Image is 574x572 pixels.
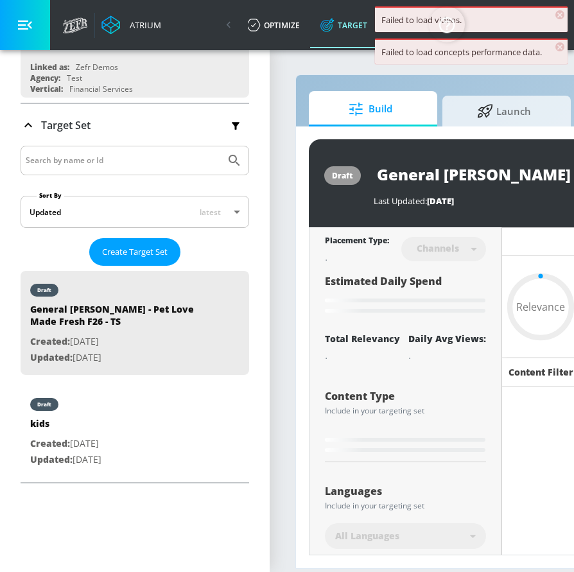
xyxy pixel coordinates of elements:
div: draft [37,287,51,293]
div: Content Type [325,391,486,401]
button: Open Resource Center [429,6,465,42]
div: Failed to load concepts performance data. [381,46,561,58]
div: Placement Type: [325,235,389,248]
span: Created: [30,437,70,449]
div: draft [332,170,353,181]
div: Target Set [21,146,249,482]
p: [DATE] [30,436,101,452]
input: Search by name or Id [26,152,220,169]
button: Create Target Set [89,238,180,266]
p: [DATE] [30,350,210,366]
div: Languages [325,486,486,496]
p: [DATE] [30,334,210,350]
nav: list of Target Set [21,266,249,482]
div: Test [67,73,82,83]
span: Launch [455,96,553,126]
span: × [555,42,564,51]
div: Atrium [125,19,161,31]
div: Linked as:Zefr DemosAgency:TestVertical:Financial Services [21,24,249,98]
div: Include in your targeting set [325,502,486,510]
div: Updated [30,207,61,218]
div: draft [37,401,51,408]
div: Include in your targeting set [325,407,486,415]
a: Atrium [101,15,161,35]
div: General [PERSON_NAME] - Pet Love Made Fresh F26 - TS [30,303,210,334]
p: [DATE] [30,452,101,468]
div: Linked as: [30,62,69,73]
span: latest [200,207,221,218]
span: Created: [30,335,70,347]
span: Relevance [516,302,565,312]
div: Zefr Demos [76,62,118,73]
a: optimize [236,2,310,48]
div: Failed to load videos. [381,14,561,26]
span: Create Target Set [102,245,168,259]
div: Estimated Daily Spend [325,274,486,317]
div: draftkidsCreated:[DATE]Updated:[DATE] [21,385,249,477]
label: Sort By [37,191,64,200]
a: Target [310,2,378,48]
span: Updated: [30,453,73,465]
span: Build [322,94,419,125]
div: kids [30,417,101,436]
div: Financial Services [69,83,133,94]
span: All Languages [335,530,399,542]
p: Target Set [41,118,91,132]
span: Estimated Daily Spend [325,274,442,288]
div: Target Set [21,104,249,146]
div: Total Relevancy [325,333,400,345]
div: Channels [410,243,465,254]
div: All Languages [325,523,486,549]
div: Vertical: [30,83,63,94]
span: Updated: [30,351,73,363]
span: [DATE] [427,195,454,207]
div: Agency: [30,73,60,83]
div: draftGeneral [PERSON_NAME] - Pet Love Made Fresh F26 - TSCreated:[DATE]Updated:[DATE] [21,271,249,375]
h6: Content Filter [509,366,573,378]
span: × [555,10,564,19]
div: Daily Avg Views: [408,333,486,345]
